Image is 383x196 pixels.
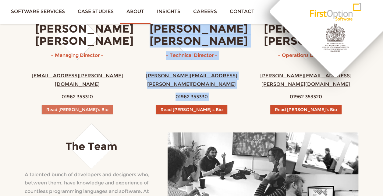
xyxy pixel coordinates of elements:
span: – Managing Director – [51,52,104,58]
a: Read [PERSON_NAME]'s Bio [156,106,227,112]
span: – Operations Director – [278,52,334,58]
a: Read [PERSON_NAME]'s Bio [270,106,342,112]
h3: The Team [25,141,158,152]
h3: [PERSON_NAME] [PERSON_NAME] [264,23,348,47]
p: 01962 353310 [31,93,124,101]
button: Read [PERSON_NAME]'s Bio [270,105,342,114]
span: – Technical Director – [166,52,218,58]
p: 01962 353330 [145,93,238,101]
a: [PERSON_NAME][EMAIL_ADDRESS][PERSON_NAME][DOMAIN_NAME] [146,73,237,87]
h3: [PERSON_NAME] [PERSON_NAME] [35,23,119,47]
a: [EMAIL_ADDRESS][PERSON_NAME][DOMAIN_NAME] [32,73,123,87]
p: 01962 353320 [259,93,352,101]
button: Read [PERSON_NAME]'s Bio [156,105,227,114]
button: Read [PERSON_NAME]'s Bio [42,105,113,114]
a: Read [PERSON_NAME]'s Bio [42,106,113,112]
a: [PERSON_NAME][EMAIL_ADDRESS][PERSON_NAME][DOMAIN_NAME] [260,73,352,87]
h3: [PERSON_NAME] [PERSON_NAME] [150,23,233,47]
